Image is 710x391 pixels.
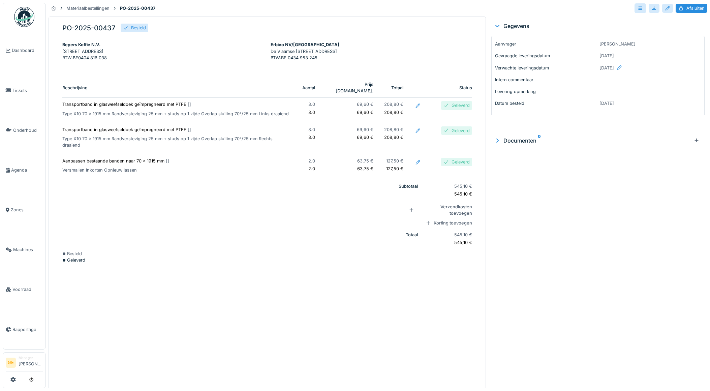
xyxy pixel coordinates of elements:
[676,4,707,13] div: Afsluiten
[271,55,472,61] p: BTW : BE 0434.953.245
[320,78,379,98] th: Prijs [DOMAIN_NAME].
[62,41,264,48] div: Beyers Koffie N.V.
[188,127,191,132] span: [ ]
[384,134,403,141] p: 208,80 €
[19,355,43,360] div: Manager
[326,134,373,141] p: 69,60 €
[302,101,315,108] p: 3.0
[3,150,45,190] a: Agenda
[409,204,472,216] div: Verzendkosten toevoegen
[117,5,158,11] strong: PO-2025-00437
[19,355,43,370] li: [PERSON_NAME]
[384,158,403,164] p: 127,50 €
[62,78,297,98] th: Beschrijving
[12,326,43,333] span: Rapportage
[3,70,45,110] a: Tickets
[66,5,110,11] div: Materiaalbestellingen
[12,87,43,94] span: Tickets
[62,111,291,117] p: Type X10 70 x 1915 mm Randversteviging 25 mm + studs op 1 zijde Overlap sluiting 70°/25 mm Links ...
[384,166,403,172] p: 127,50 €
[452,102,470,109] div: Geleverd
[11,167,43,173] span: Agenda
[3,31,45,70] a: Dashboard
[62,228,423,250] th: Totaal
[3,190,45,230] a: Zones
[62,55,264,61] p: BTW : BE0404 816 038
[326,109,373,116] p: 69,60 €
[6,355,43,371] a: GE Manager[PERSON_NAME]
[599,53,701,59] p: [DATE]
[13,127,43,133] span: Onderhoud
[62,48,264,55] p: [STREET_ADDRESS]
[495,41,597,47] p: Aanvrager
[429,239,472,246] p: 545,10 €
[3,270,45,309] a: Voorraad
[62,126,291,133] p: Transportband in glasweefseldoek geïmpregneerd met PTFE
[494,137,691,145] div: Documenten
[326,158,373,164] p: 63,75 €
[12,286,43,293] span: Voorraad
[302,166,315,172] p: 2.0
[326,126,373,133] p: 69,60 €
[423,78,472,98] th: Status
[3,230,45,270] a: Machines
[3,110,45,150] a: Onderhoud
[429,183,472,189] p: 545,10 €
[62,257,472,263] div: Geleverd
[384,109,403,116] p: 208,80 €
[13,246,43,253] span: Machines
[599,65,701,77] div: [DATE]
[302,126,315,133] p: 3.0
[495,100,597,107] p: Datum besteld
[599,100,701,107] p: [DATE]
[62,180,423,202] th: Subtotaal
[409,220,472,226] div: Korting toevoegen
[495,88,597,95] p: Levering opmerking
[6,358,16,368] li: GE
[188,102,191,107] span: [ ]
[429,191,472,197] p: 545,10 €
[302,109,315,116] p: 3.0
[302,134,315,141] p: 3.0
[452,159,470,165] div: Geleverd
[599,41,701,47] p: [PERSON_NAME]
[384,126,403,133] p: 208,80 €
[429,232,472,238] p: 545,10 €
[297,78,320,98] th: Aantal
[452,127,470,134] div: Geleverd
[131,25,146,31] div: Besteld
[495,65,597,71] p: Verwachte leveringsdatum
[62,24,115,32] h5: PO-2025-00437
[62,101,291,108] p: Transportband in glasweefseldoek geïmpregneerd met PTFE
[495,53,597,59] p: Gevraagde leveringsdatum
[11,207,43,213] span: Zones
[62,158,291,164] p: Aanpassen bestaande banden naar 70 x 1915 mm
[166,158,169,163] span: [ ]
[271,41,472,48] div: Erbivo NV/[GEOGRAPHIC_DATA]
[62,167,291,173] p: Versmallen Inkorten Opnieuw lassen
[326,101,373,108] p: 69,60 €
[302,158,315,164] p: 2.0
[14,7,34,27] img: Badge_color-CXgf-gQk.svg
[538,137,541,145] sup: 0
[495,77,597,83] p: Intern commentaar
[3,309,45,349] a: Rapportage
[271,48,472,55] p: De Vlaamse [STREET_ADDRESS]
[384,101,403,108] p: 208,80 €
[326,166,373,172] p: 63,75 €
[62,136,291,148] p: Type X10 70 x 1915 mm Randversteviging 25 mm + studs op 1 zijde Overlap sluiting 70°/25 mm Rechts...
[494,22,702,30] div: Gegevens
[62,250,472,257] div: Besteld
[12,47,43,54] span: Dashboard
[379,78,409,98] th: Totaal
